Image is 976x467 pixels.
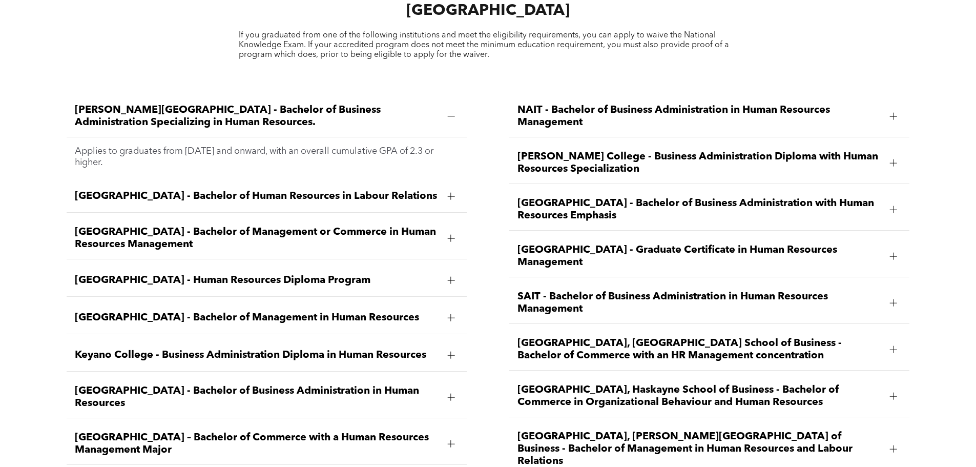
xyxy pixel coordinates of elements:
span: [PERSON_NAME] College - Business Administration Diploma with Human Resources Specialization [517,151,882,175]
span: [GEOGRAPHIC_DATA] - Graduate Certificate in Human Resources Management [517,244,882,269]
p: Applies to graduates from [DATE] and onward, with an overall cumulative GPA of 2.3 or higher. [75,146,459,168]
span: [GEOGRAPHIC_DATA], Haskayne School of Business - Bachelor of Commerce in Organizational Behaviour... [517,384,882,409]
span: [GEOGRAPHIC_DATA] – Bachelor of Commerce with a Human Resources Management Major [75,432,439,456]
span: [GEOGRAPHIC_DATA], [GEOGRAPHIC_DATA] School of Business - Bachelor of Commerce with an HR Managem... [517,337,882,362]
span: [GEOGRAPHIC_DATA] - Bachelor of Management in Human Resources [75,312,439,324]
span: [PERSON_NAME][GEOGRAPHIC_DATA] - Bachelor of Business Administration Specializing in Human Resour... [75,104,439,129]
span: [GEOGRAPHIC_DATA] - Bachelor of Management or Commerce in Human Resources Management [75,226,439,251]
span: If you graduated from one of the following institutions and meet the eligibility requirements, yo... [239,31,729,59]
span: SAIT - Bachelor of Business Administration in Human Resources Management [517,291,882,315]
span: Keyano College - Business Administration Diploma in Human Resources [75,349,439,361]
span: [GEOGRAPHIC_DATA] - Bachelor of Business Administration with Human Resources Emphasis [517,197,882,222]
span: [GEOGRAPHIC_DATA] - Human Resources Diploma Program [75,274,439,287]
span: [GEOGRAPHIC_DATA] - Bachelor of Business Administration in Human Resources [75,385,439,410]
span: [GEOGRAPHIC_DATA] - Bachelor of Human Resources in Labour Relations [75,190,439,202]
span: NAIT - Bachelor of Business Administration in Human Resources Management [517,104,882,129]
